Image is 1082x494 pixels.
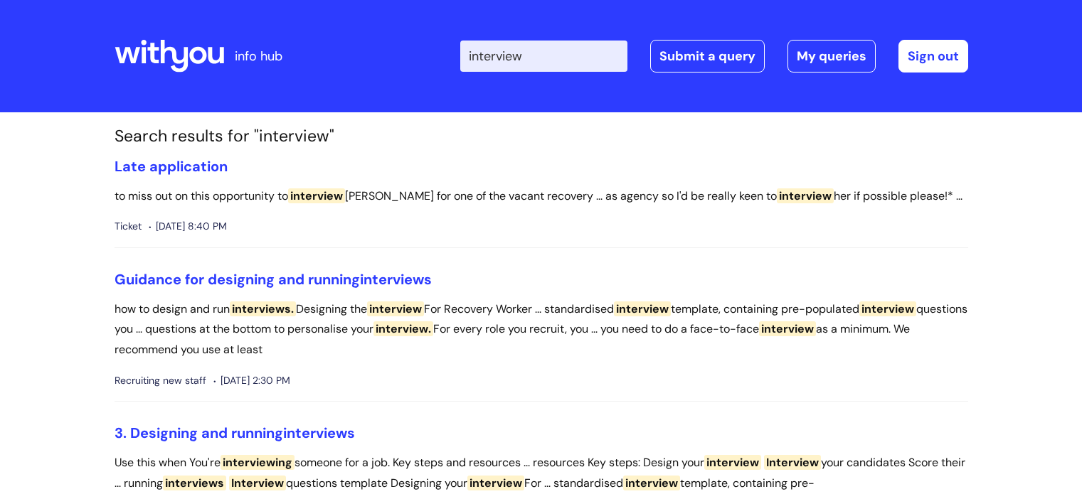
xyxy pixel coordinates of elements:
span: interview [614,301,671,316]
div: | - [460,40,968,73]
p: info hub [235,45,282,68]
p: how to design and run Designing the For Recovery Worker ... standardised template, containing pre... [115,299,968,360]
span: interviewing [221,455,295,470]
a: Sign out [898,40,968,73]
a: Submit a query [650,40,765,73]
a: My queries [787,40,876,73]
span: interviews [163,476,226,490]
span: interview [288,188,345,203]
span: interviews [360,270,432,289]
span: Interview [764,455,821,470]
span: Ticket [115,218,142,235]
p: to miss out on this opportunity to [PERSON_NAME] for one of the vacant recovery ... as agency so ... [115,186,968,207]
span: interview [367,301,424,316]
span: Interview [229,476,286,490]
h1: Search results for "interview" [115,127,968,146]
span: interview [623,476,680,490]
a: Late application [115,157,228,176]
span: interview [777,188,834,203]
input: Search [460,41,627,72]
span: interview. [373,321,433,336]
span: interview [759,321,816,336]
a: 3. Designing and runninginterviews [115,424,355,442]
span: interview [704,455,761,470]
a: Guidance for designing and runninginterviews [115,270,432,289]
span: interviews [283,424,355,442]
span: interview [859,301,916,316]
span: Recruiting new staff [115,372,206,390]
span: [DATE] 2:30 PM [213,372,290,390]
span: interviews. [230,301,296,316]
span: interview [467,476,524,490]
span: [DATE] 8:40 PM [149,218,227,235]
